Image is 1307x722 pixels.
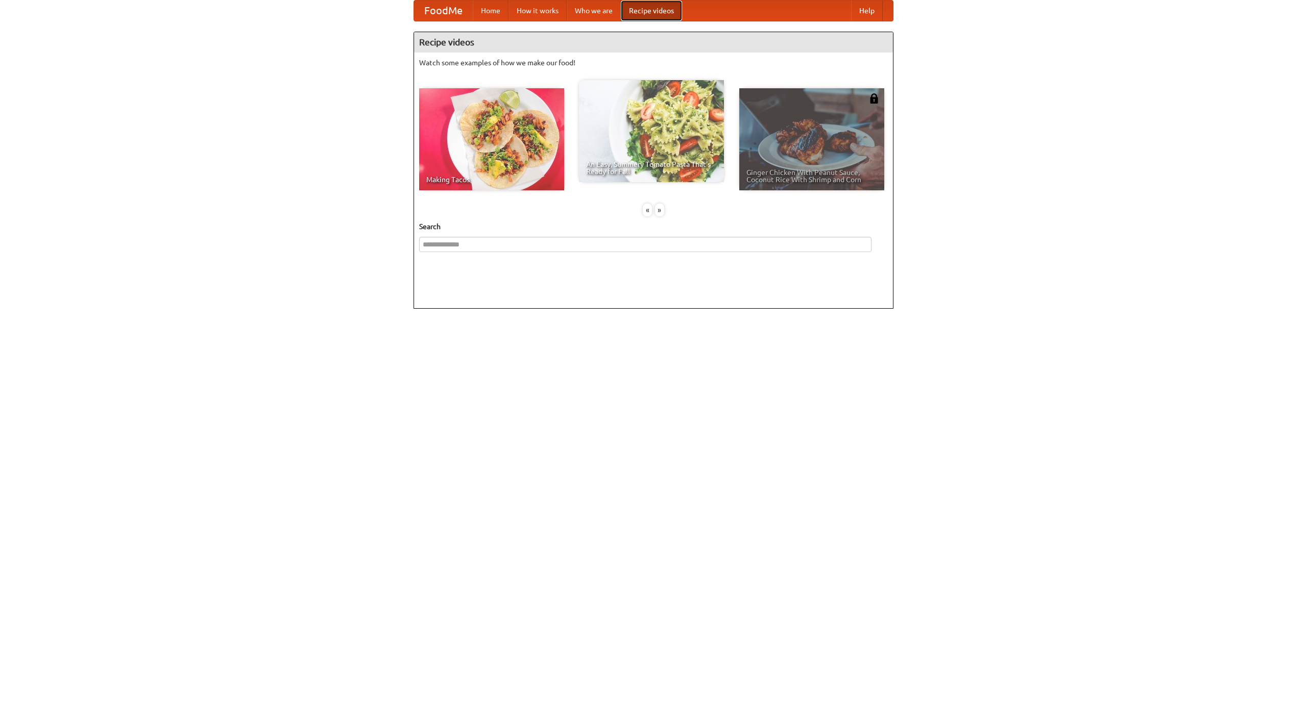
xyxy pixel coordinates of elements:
p: Watch some examples of how we make our food! [419,58,888,68]
a: Home [473,1,509,21]
div: » [655,204,664,216]
h4: Recipe videos [414,32,893,53]
div: « [643,204,652,216]
a: Recipe videos [621,1,682,21]
a: FoodMe [414,1,473,21]
a: Help [851,1,883,21]
img: 483408.png [869,93,879,104]
span: An Easy, Summery Tomato Pasta That's Ready for Fall [586,161,717,175]
a: How it works [509,1,567,21]
a: An Easy, Summery Tomato Pasta That's Ready for Fall [579,80,724,182]
span: Making Tacos [426,176,557,183]
a: Who we are [567,1,621,21]
h5: Search [419,221,888,232]
a: Making Tacos [419,88,564,190]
